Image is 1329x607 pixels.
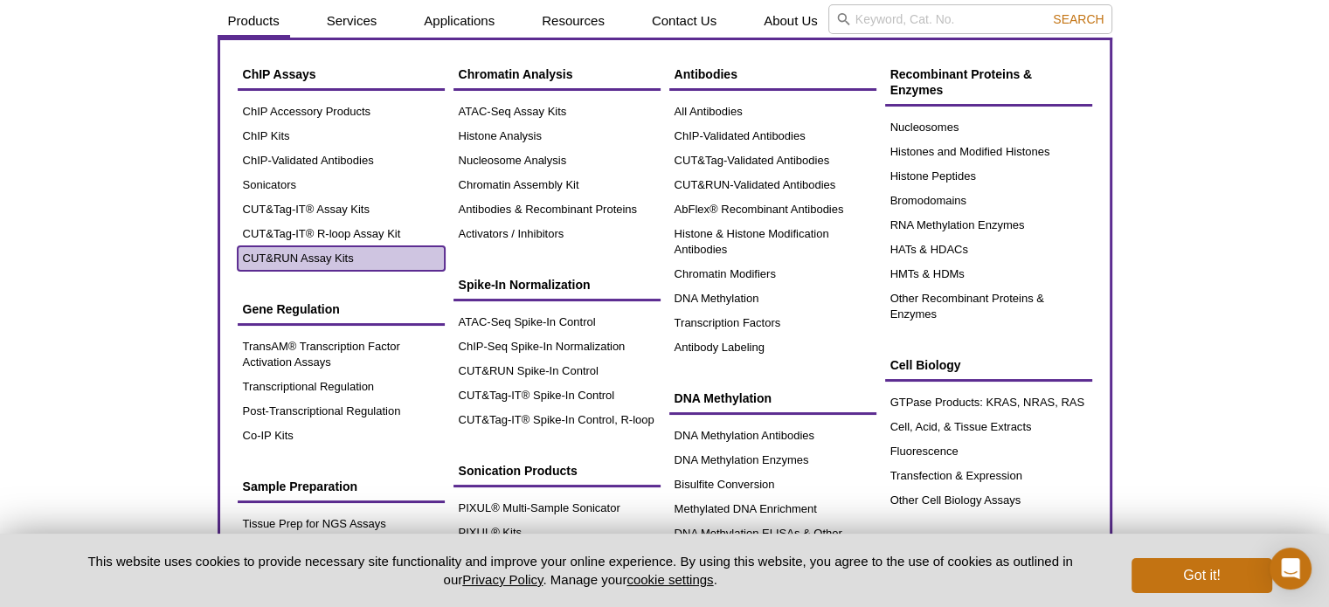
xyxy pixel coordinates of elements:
[675,391,772,405] span: DNA Methylation
[1048,11,1109,27] button: Search
[453,496,661,521] a: PIXUL® Multi-Sample Sonicator
[885,213,1092,238] a: RNA Methylation Enzymes
[459,278,591,292] span: Spike-In Normalization
[462,572,543,587] a: Privacy Policy
[238,222,445,246] a: CUT&Tag-IT® R-loop Assay Kit
[890,358,961,372] span: Cell Biology
[453,268,661,301] a: Spike-In Normalization
[890,67,1033,97] span: Recombinant Proteins & Enzymes
[669,173,876,197] a: CUT&RUN-Validated Antibodies
[58,552,1104,589] p: This website uses cookies to provide necessary site functionality and improve your online experie...
[885,262,1092,286] a: HMTs & HDMs
[453,58,661,91] a: Chromatin Analysis
[453,383,661,408] a: CUT&Tag-IT® Spike-In Control
[531,4,615,38] a: Resources
[669,262,876,286] a: Chromatin Modifiers
[238,148,445,173] a: ChIP-Validated Antibodies
[885,164,1092,189] a: Histone Peptides
[453,408,661,432] a: CUT&Tag-IT® Spike-In Control, R-loop
[243,479,358,493] span: Sample Preparation
[1053,12,1104,26] span: Search
[669,497,876,521] a: Methylated DNA Enrichment
[453,124,661,148] a: Histone Analysis
[669,424,876,448] a: DNA Methylation Antibodies
[238,124,445,148] a: ChIP Kits
[885,390,1092,415] a: GTPase Products: KRAS, NRAS, RAS
[459,464,578,478] span: Sonication Products
[669,521,876,562] a: DNA Methylation ELISAs & Other Assays
[453,197,661,222] a: Antibodies & Recombinant Proteins
[238,512,445,536] a: Tissue Prep for NGS Assays
[885,58,1092,107] a: Recombinant Proteins & Enzymes
[218,4,290,38] a: Products
[885,439,1092,464] a: Fluorescence
[669,286,876,311] a: DNA Methylation
[669,100,876,124] a: All Antibodies
[238,100,445,124] a: ChIP Accessory Products
[238,399,445,424] a: Post-Transcriptional Regulation
[753,4,828,38] a: About Us
[453,335,661,359] a: ChIP-Seq Spike-In Normalization
[669,222,876,262] a: Histone & Histone Modification Antibodies
[238,293,445,326] a: Gene Regulation
[453,310,661,335] a: ATAC-Seq Spike-In Control
[669,382,876,415] a: DNA Methylation
[413,4,505,38] a: Applications
[885,238,1092,262] a: HATs & HDACs
[885,140,1092,164] a: Histones and Modified Histones
[626,572,713,587] button: cookie settings
[1270,548,1312,590] div: Open Intercom Messenger
[453,359,661,383] a: CUT&RUN Spike-In Control
[669,197,876,222] a: AbFlex® Recombinant Antibodies
[885,348,1092,382] a: Cell Biology
[316,4,388,38] a: Services
[453,521,661,545] a: PIXUL® Kits
[669,311,876,335] a: Transcription Factors
[238,470,445,503] a: Sample Preparation
[885,464,1092,488] a: Transfection & Expression
[885,189,1092,213] a: Bromodomains
[453,100,661,124] a: ATAC-Seq Assay Kits
[669,58,876,91] a: Antibodies
[828,4,1112,34] input: Keyword, Cat. No.
[885,415,1092,439] a: Cell, Acid, & Tissue Extracts
[669,448,876,472] a: DNA Methylation Enzymes
[243,67,316,81] span: ChIP Assays
[238,335,445,375] a: TransAM® Transcription Factor Activation Assays
[453,222,661,246] a: Activators / Inhibitors
[641,4,727,38] a: Contact Us
[459,67,573,81] span: Chromatin Analysis
[238,197,445,222] a: CUT&Tag-IT® Assay Kits
[669,335,876,360] a: Antibody Labeling
[669,472,876,497] a: Bisulfite Conversion
[238,173,445,197] a: Sonicators
[669,124,876,148] a: ChIP-Validated Antibodies
[885,286,1092,327] a: Other Recombinant Proteins & Enzymes
[238,58,445,91] a: ChIP Assays
[669,148,876,173] a: CUT&Tag-Validated Antibodies
[885,115,1092,140] a: Nucleosomes
[243,302,340,316] span: Gene Regulation
[675,67,737,81] span: Antibodies
[453,173,661,197] a: Chromatin Assembly Kit
[885,488,1092,513] a: Other Cell Biology Assays
[238,246,445,271] a: CUT&RUN Assay Kits
[453,148,661,173] a: Nucleosome Analysis
[1132,558,1271,593] button: Got it!
[238,424,445,448] a: Co-IP Kits
[238,375,445,399] a: Transcriptional Regulation
[453,454,661,487] a: Sonication Products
